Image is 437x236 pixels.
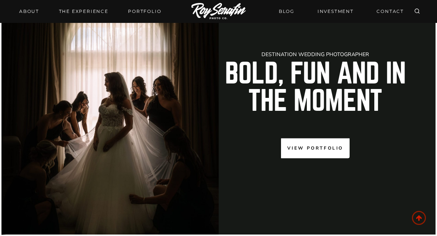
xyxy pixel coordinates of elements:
nav: Primary Navigation [15,6,166,17]
a: THE EXPERIENCE [55,6,113,17]
img: Logo of Roy Serafin Photo Co., featuring stylized text in white on a light background, representi... [191,3,246,20]
nav: Secondary Navigation [274,5,408,18]
span: View Portfolio [287,145,343,152]
button: View Search Form [412,6,422,17]
a: BLOG [274,5,299,18]
h1: Destination Wedding Photographer [225,52,406,57]
a: View Portfolio [281,138,350,158]
h2: Bold, Fun And in the Moment [225,60,406,115]
a: INVESTMENT [313,5,358,18]
a: Portfolio [124,6,166,17]
a: Scroll to top [412,211,426,225]
a: CONTACT [372,5,408,18]
a: About [15,6,44,17]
